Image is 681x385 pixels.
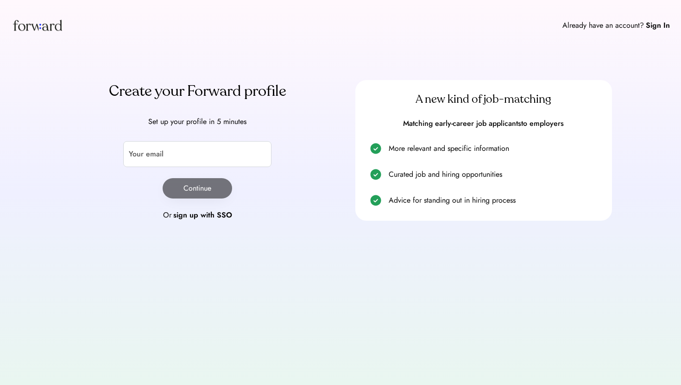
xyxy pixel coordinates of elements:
div: Or [163,210,171,221]
img: check.svg [370,143,381,154]
button: Continue [163,178,232,199]
div: Curated job and hiring opportunities [389,169,601,180]
div: More relevant and specific information [389,143,601,154]
div: Already have an account? [562,20,644,31]
img: check.svg [370,169,381,180]
div: Set up your profile in 5 minutes [69,116,326,127]
img: Forward logo [11,11,64,39]
div: Matching early-career job applicantsto employers [366,118,601,129]
img: check.svg [370,195,381,206]
div: Create your Forward profile [69,80,326,102]
div: A new kind of job-matching [366,92,601,107]
div: Advice for standing out in hiring process [389,195,601,206]
div: sign up with SSO [173,210,232,221]
div: Sign In [646,20,670,31]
